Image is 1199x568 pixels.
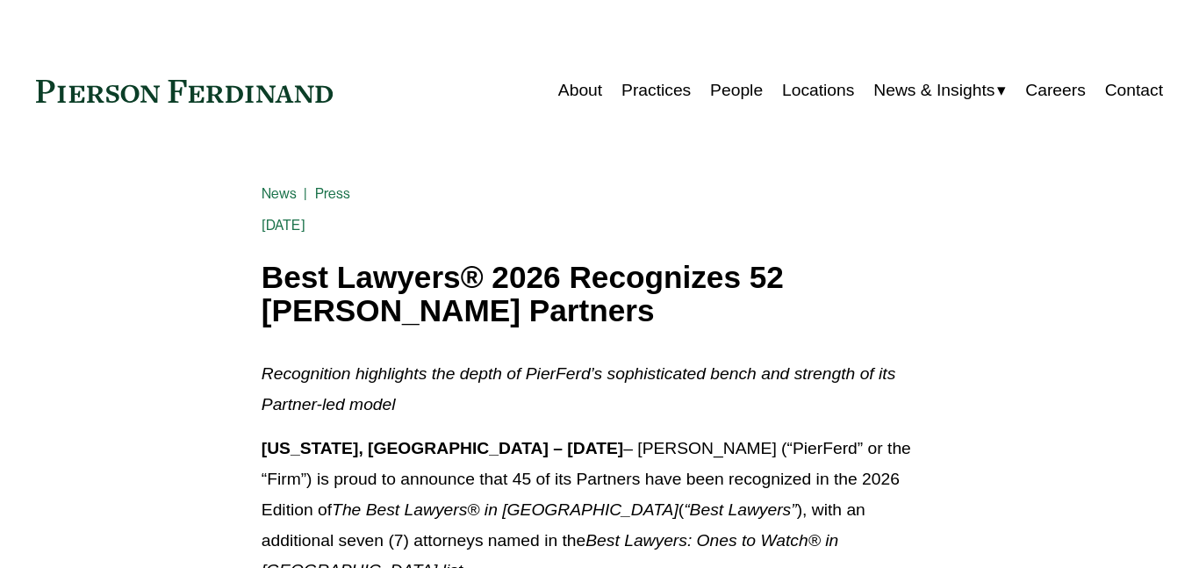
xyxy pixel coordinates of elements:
a: News [262,185,298,202]
a: Locations [782,74,854,108]
a: People [710,74,763,108]
em: The Best Lawyers® in [GEOGRAPHIC_DATA] [332,500,678,519]
a: Practices [621,74,691,108]
span: News & Insights [873,75,994,106]
h1: Best Lawyers® 2026 Recognizes 52 [PERSON_NAME] Partners [262,261,937,328]
em: Recognition highlights the depth of PierFerd’s sophisticated bench and strength of its Partner-le... [262,364,901,413]
a: folder dropdown [873,74,1006,108]
a: Careers [1025,74,1086,108]
strong: [US_STATE], [GEOGRAPHIC_DATA] – [DATE] [262,439,623,457]
span: [DATE] [262,217,305,234]
a: Contact [1105,74,1163,108]
em: “Best Lawyers” [684,500,796,519]
a: Press [315,185,351,202]
a: About [558,74,602,108]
